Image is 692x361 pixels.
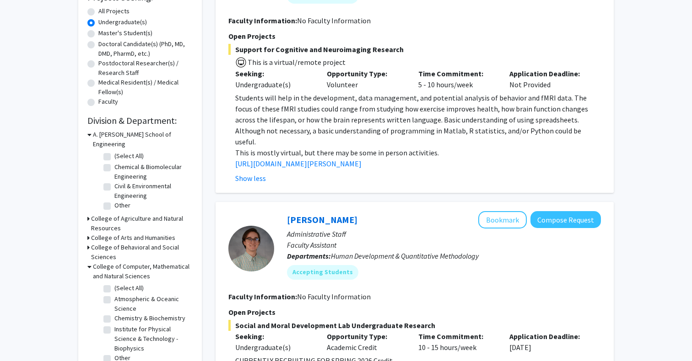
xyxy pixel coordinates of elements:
[287,228,601,239] p: Administrative Staff
[114,313,185,323] label: Chemistry & Biochemistry
[91,243,193,262] h3: College of Behavioral and Social Sciences
[228,44,601,55] span: Support for Cognitive and Neuroimaging Research
[98,58,193,78] label: Postdoctoral Researcher(s) / Research Staff
[98,78,193,97] label: Medical Resident(s) / Medical Fellow(s)
[114,201,130,210] label: Other
[503,331,594,353] div: [DATE]
[7,320,39,354] iframe: Chat
[235,159,362,168] a: [URL][DOMAIN_NAME][PERSON_NAME]
[530,211,601,228] button: Compose Request to Nathaniel Pearl
[331,251,479,260] span: Human Development & Quantitative Methodology
[235,79,313,90] div: Undergraduate(s)
[297,16,371,25] span: No Faculty Information
[235,147,601,158] p: This is mostly virtual, but there may be some in person activities.
[287,265,358,280] mat-chip: Accepting Students
[87,115,193,126] h2: Division & Department:
[228,292,297,301] b: Faculty Information:
[287,239,601,250] p: Faculty Assistant
[91,214,193,233] h3: College of Agriculture and Natural Resources
[418,331,496,342] p: Time Commitment:
[98,39,193,58] label: Doctoral Candidate(s) (PhD, MD, DMD, PharmD, etc.)
[98,28,152,38] label: Master's Student(s)
[228,31,601,42] p: Open Projects
[114,294,190,313] label: Atmospheric & Oceanic Science
[114,324,190,353] label: Institute for Physical Science & Technology - Biophysics
[228,320,601,331] span: Social and Moral Development Lab Undergraduate Research
[235,342,313,353] div: Undergraduate(s)
[287,214,357,225] a: [PERSON_NAME]
[247,58,346,67] span: This is a virtual/remote project
[478,211,527,228] button: Add Nathaniel Pearl to Bookmarks
[320,331,411,353] div: Academic Credit
[509,68,587,79] p: Application Deadline:
[235,331,313,342] p: Seeking:
[411,68,503,90] div: 5 - 10 hours/week
[114,151,144,161] label: (Select All)
[93,130,193,149] h3: A. [PERSON_NAME] School of Engineering
[235,173,266,184] button: Show less
[93,262,193,281] h3: College of Computer, Mathematical and Natural Sciences
[114,283,144,293] label: (Select All)
[320,68,411,90] div: Volunteer
[297,292,371,301] span: No Faculty Information
[98,6,130,16] label: All Projects
[503,68,594,90] div: Not Provided
[98,17,147,27] label: Undergraduate(s)
[91,233,175,243] h3: College of Arts and Humanities
[327,68,405,79] p: Opportunity Type:
[509,331,587,342] p: Application Deadline:
[114,181,190,201] label: Civil & Environmental Engineering
[418,68,496,79] p: Time Commitment:
[287,251,331,260] b: Departments:
[235,93,588,146] span: Students will help in the development, data management, and potential analysis of behavior and fM...
[228,16,297,25] b: Faculty Information:
[235,68,313,79] p: Seeking:
[411,331,503,353] div: 10 - 15 hours/week
[228,307,601,318] p: Open Projects
[98,97,118,106] label: Faculty
[114,162,190,181] label: Chemical & Biomolecular Engineering
[327,331,405,342] p: Opportunity Type:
